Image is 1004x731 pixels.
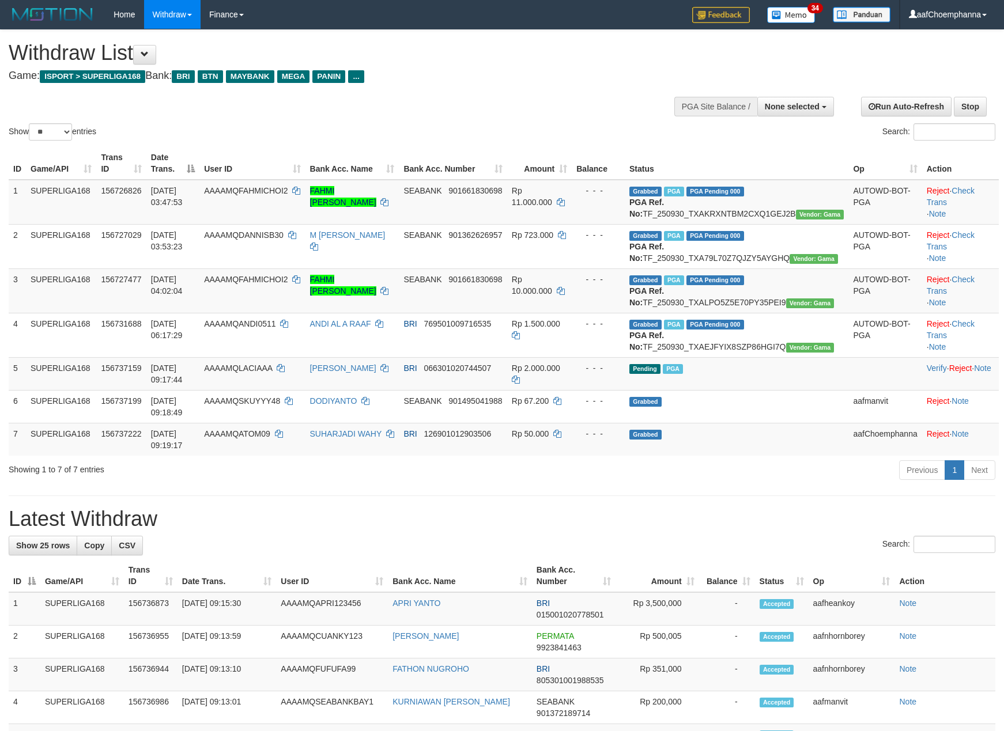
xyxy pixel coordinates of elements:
[9,592,40,626] td: 1
[927,396,950,406] a: Reject
[848,180,922,225] td: AUTOWD-BOT-PGA
[40,691,124,724] td: SUPERLIGA168
[9,147,26,180] th: ID
[312,70,345,83] span: PANIN
[392,631,459,641] a: [PERSON_NAME]
[537,631,574,641] span: PERMATA
[310,363,376,373] a: [PERSON_NAME]
[399,147,507,180] th: Bank Acc. Number: activate to sort column ascending
[26,180,96,225] td: SUPERLIGA168
[922,224,999,268] td: · ·
[26,268,96,313] td: SUPERLIGA168
[927,275,950,284] a: Reject
[699,592,755,626] td: -
[537,643,582,652] span: Copy 9923841463 to clipboard
[616,626,699,658] td: Rp 500,005
[833,7,890,22] img: panduan.png
[204,275,288,284] span: AAAAMQFAHMICHOI2
[96,147,146,180] th: Trans ID: activate to sort column ascending
[124,658,178,691] td: 156736944
[899,664,916,673] a: Note
[807,3,823,13] span: 34
[9,357,26,390] td: 5
[664,231,684,241] span: Marked by aafandaneth
[848,313,922,357] td: AUTOWD-BOT-PGA
[790,254,838,264] span: Vendor URL: https://trx31.1velocity.biz
[922,147,999,180] th: Action
[26,147,96,180] th: Game/API: activate to sort column ascending
[119,541,135,550] span: CSV
[809,658,895,691] td: aafnhornborey
[629,364,660,374] span: Pending
[922,268,999,313] td: · ·
[537,709,590,718] span: Copy 901372189714 to clipboard
[537,610,604,619] span: Copy 015001020778501 to clipboard
[199,147,305,180] th: User ID: activate to sort column ascending
[512,230,553,240] span: Rp 723.000
[9,268,26,313] td: 3
[629,187,662,196] span: Grabbed
[310,429,382,438] a: SUHARJADI WAHY
[537,676,604,685] span: Copy 805301001988535 to clipboard
[507,147,572,180] th: Amount: activate to sort column ascending
[576,395,620,407] div: - - -
[9,423,26,456] td: 7
[755,559,809,592] th: Status: activate to sort column ascending
[101,275,141,284] span: 156727477
[276,691,388,724] td: AAAAMQSEABANKBAY1
[576,274,620,285] div: - - -
[512,275,552,296] span: Rp 10.000.000
[310,230,386,240] a: M [PERSON_NAME]
[9,41,658,65] h1: Withdraw List
[922,423,999,456] td: ·
[277,70,310,83] span: MEGA
[974,363,991,373] a: Note
[927,186,950,195] a: Reject
[512,396,549,406] span: Rp 67.200
[512,429,549,438] span: Rp 50.000
[448,396,502,406] span: Copy 901495041988 to clipboard
[305,147,399,180] th: Bank Acc. Name: activate to sort column ascending
[9,691,40,724] td: 4
[576,229,620,241] div: - - -
[629,198,664,218] b: PGA Ref. No:
[310,186,376,207] a: FAHMI [PERSON_NAME]
[111,536,143,555] a: CSV
[9,559,40,592] th: ID: activate to sort column descending
[537,599,550,608] span: BRI
[124,691,178,724] td: 156736986
[760,665,794,675] span: Accepted
[616,658,699,691] td: Rp 351,000
[699,691,755,724] td: -
[899,697,916,706] a: Note
[9,459,410,475] div: Showing 1 to 7 of 7 entries
[26,313,96,357] td: SUPERLIGA168
[9,626,40,658] td: 2
[178,626,277,658] td: [DATE] 09:13:59
[276,559,388,592] th: User ID: activate to sort column ascending
[964,460,995,480] a: Next
[178,658,277,691] td: [DATE] 09:13:10
[512,186,552,207] span: Rp 11.000.000
[899,460,945,480] a: Previous
[927,429,950,438] a: Reject
[686,187,744,196] span: PGA Pending
[9,390,26,423] td: 6
[392,697,510,706] a: KURNIAWAN [PERSON_NAME]
[348,70,364,83] span: ...
[664,275,684,285] span: Marked by aafandaneth
[424,363,491,373] span: Copy 066301020744507 to clipboard
[796,210,844,219] span: Vendor URL: https://trx31.1velocity.biz
[882,123,995,141] label: Search:
[848,224,922,268] td: AUTOWD-BOT-PGA
[9,658,40,691] td: 3
[625,147,848,180] th: Status
[124,592,178,626] td: 156736873
[894,559,995,592] th: Action
[403,396,441,406] span: SEABANK
[448,230,502,240] span: Copy 901362626957 to clipboard
[922,180,999,225] td: · ·
[922,390,999,423] td: ·
[616,691,699,724] td: Rp 200,000
[77,536,112,555] a: Copy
